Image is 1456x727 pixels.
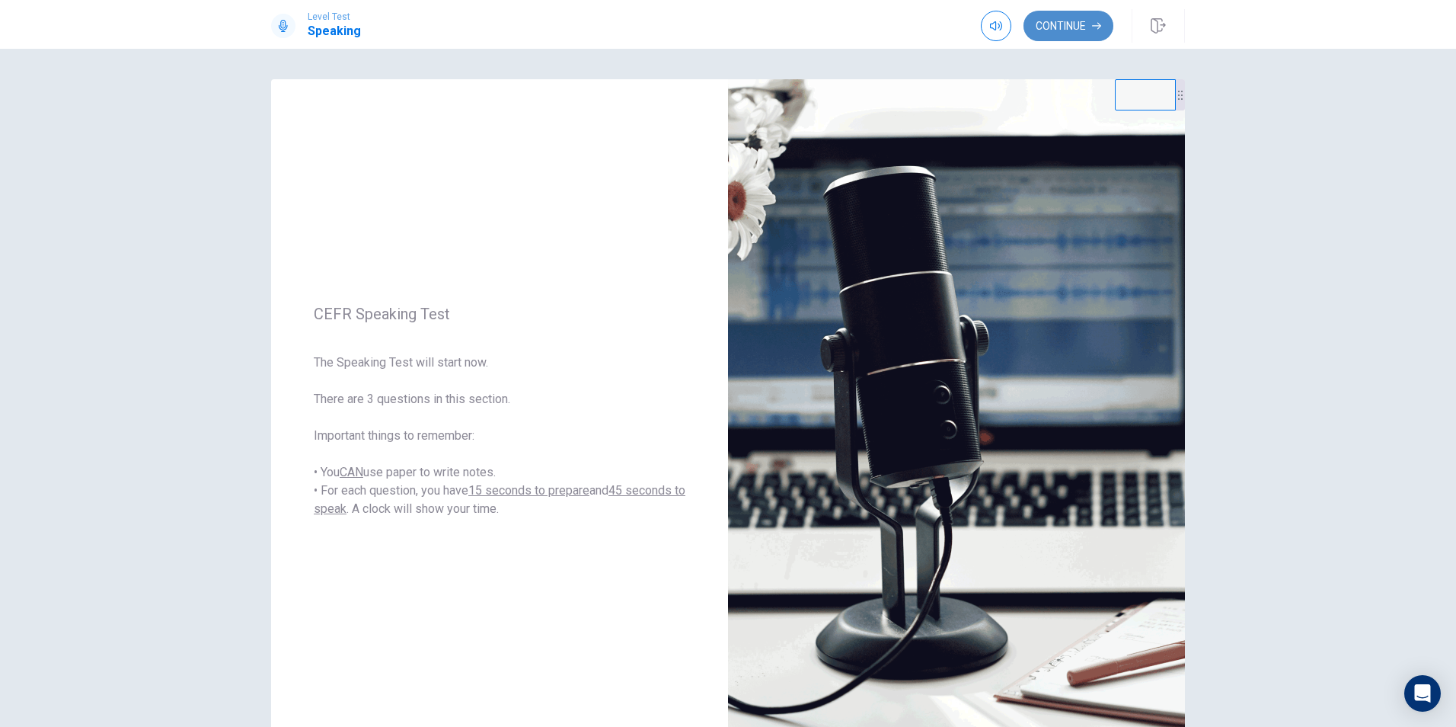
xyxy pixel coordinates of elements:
[314,354,685,518] span: The Speaking Test will start now. There are 3 questions in this section. Important things to reme...
[308,22,361,40] h1: Speaking
[1404,675,1441,712] div: Open Intercom Messenger
[314,305,685,323] span: CEFR Speaking Test
[468,483,589,498] u: 15 seconds to prepare
[1023,11,1113,41] button: Continue
[340,465,363,479] u: CAN
[308,11,361,22] span: Level Test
